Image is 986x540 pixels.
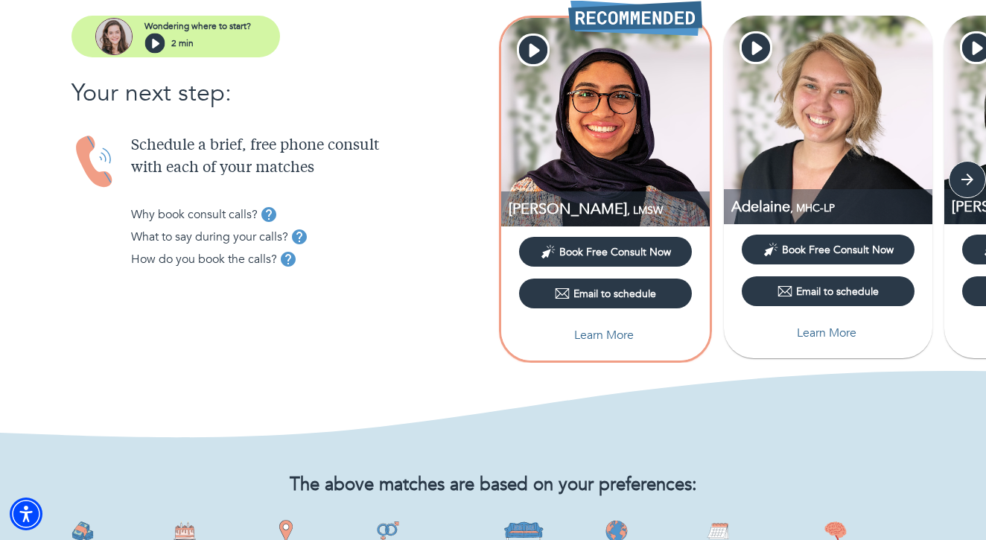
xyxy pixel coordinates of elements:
[574,326,634,344] p: Learn More
[71,474,915,496] h2: The above matches are based on your preferences:
[742,235,915,264] button: Book Free Consult Now
[627,203,663,217] span: , LMSW
[71,135,119,189] img: Handset
[144,19,251,33] p: Wondering where to start?
[71,75,493,111] p: Your next step:
[519,237,692,267] button: Book Free Consult Now
[797,324,856,342] p: Learn More
[95,18,133,55] img: assistant
[555,286,656,301] div: Email to schedule
[131,228,288,246] p: What to say during your calls?
[171,36,194,50] p: 2 min
[258,203,280,226] button: tooltip
[131,206,258,223] p: Why book consult calls?
[71,16,280,57] button: assistantWondering where to start?2 min
[790,201,835,215] span: , MHC-LP
[288,226,311,248] button: tooltip
[10,498,42,530] div: Accessibility Menu
[742,276,915,306] button: Email to schedule
[277,248,299,270] button: tooltip
[501,18,710,226] img: Mariam Abukwaik profile
[519,279,692,308] button: Email to schedule
[742,318,915,348] button: Learn More
[724,16,932,224] img: Adelaine Zuks profile
[519,320,692,350] button: Learn More
[509,199,710,219] p: [PERSON_NAME]
[777,284,879,299] div: Email to schedule
[559,245,671,259] span: Book Free Consult Now
[782,243,894,257] span: Book Free Consult Now
[731,197,932,217] p: MHC-LP
[131,250,277,268] p: How do you book the calls?
[131,135,493,180] p: Schedule a brief, free phone consult with each of your matches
